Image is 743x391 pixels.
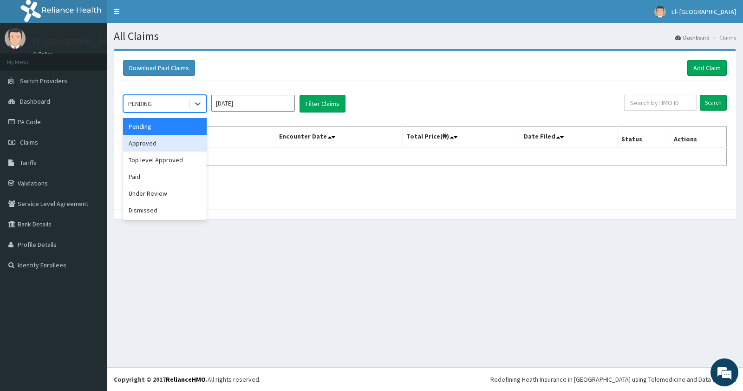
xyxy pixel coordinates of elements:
div: Minimize live chat window [152,5,175,27]
div: Redefining Heath Insurance in [GEOGRAPHIC_DATA] using Telemedicine and Data Science! [490,375,736,384]
footer: All rights reserved. [107,367,743,391]
span: We're online! [54,117,128,211]
span: Tariffs [20,159,37,167]
th: Status [617,127,670,148]
th: Total Price(₦) [402,127,520,148]
input: Search by HMO ID [624,95,697,111]
div: PENDING [128,99,152,108]
a: Dashboard [675,33,710,41]
h1: All Claims [114,30,736,42]
a: RelianceHMO [166,375,206,384]
span: Claims [20,138,38,146]
div: Dismissed [123,202,207,219]
div: Approved [123,135,207,152]
input: Select Month and Year [211,95,295,112]
p: El- [GEOGRAPHIC_DATA] [33,38,120,46]
div: Paid [123,168,207,185]
a: Add Claim [687,60,727,76]
a: Online [33,51,55,57]
span: El- [GEOGRAPHIC_DATA] [671,7,736,16]
div: Pending [123,118,207,135]
th: Actions [670,127,726,148]
button: Filter Claims [300,95,345,113]
div: Under Review [123,185,207,202]
button: Download Paid Claims [123,60,195,76]
span: Switch Providers [20,77,67,85]
th: Encounter Date [275,127,402,148]
img: User Image [654,6,666,18]
div: Chat with us now [48,52,156,64]
li: Claims [710,33,736,41]
img: User Image [5,28,26,49]
th: Date Filed [520,127,618,148]
input: Search [700,95,727,111]
span: Dashboard [20,97,50,106]
strong: Copyright © 2017 . [114,375,208,384]
div: Top level Approved [123,152,207,168]
textarea: Type your message and hit 'Enter' [5,254,177,286]
img: d_794563401_company_1708531726252_794563401 [17,46,38,70]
